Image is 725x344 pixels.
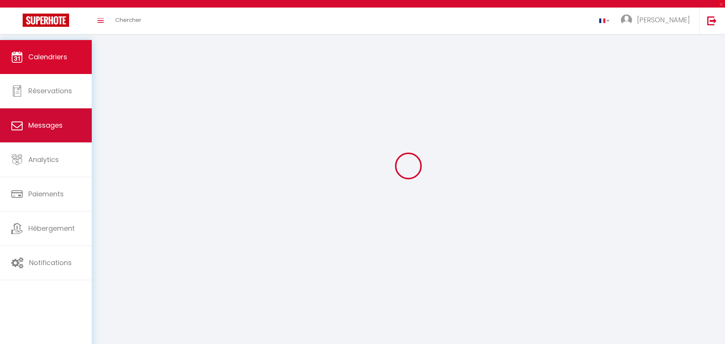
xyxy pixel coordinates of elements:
[29,258,72,267] span: Notifications
[637,15,690,25] span: [PERSON_NAME]
[28,52,67,62] span: Calendriers
[115,16,141,24] span: Chercher
[28,224,75,233] span: Hébergement
[621,14,632,26] img: ...
[28,189,64,199] span: Paiements
[23,14,69,27] img: Super Booking
[28,155,59,164] span: Analytics
[707,16,717,25] img: logout
[615,8,699,34] a: ... [PERSON_NAME]
[28,86,72,96] span: Réservations
[110,8,147,34] a: Chercher
[28,120,63,130] span: Messages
